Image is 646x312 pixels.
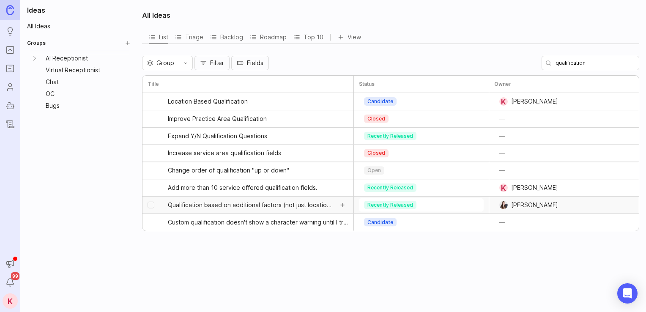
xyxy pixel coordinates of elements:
[494,96,563,107] button: K[PERSON_NAME]
[156,58,174,68] span: Group
[3,275,18,290] button: Notifications
[499,132,505,140] span: —
[168,145,348,161] a: Increase service area qualification fields
[367,115,385,122] p: closed
[367,150,385,156] p: closed
[359,129,484,143] div: toggle menu
[367,219,393,226] p: candidate
[359,216,484,229] div: toggle menu
[175,30,203,44] a: Triage
[359,81,375,88] h3: Status
[148,202,154,208] input: select post
[168,166,289,175] span: Change order of qualification "up or down"
[168,214,348,231] a: Custom qualification doesn't show a character warning until I try to save.
[27,52,42,64] button: AI Receptionist expand
[494,113,510,125] button: —
[210,59,224,67] span: Filter
[24,20,134,32] a: All Ideas
[359,181,484,194] div: toggle menu
[42,76,122,88] a: Chat
[3,79,18,95] a: Users
[337,30,361,44] button: View
[168,93,348,110] a: Location Based Qualification
[499,115,505,123] span: —
[494,182,563,194] button: K[PERSON_NAME]
[168,132,267,140] span: Expand Y/N Qualification Questions
[210,30,243,44] a: Backlog
[511,97,558,106] span: [PERSON_NAME]
[542,56,639,70] input: Search...
[3,256,18,271] button: Announcements
[42,52,122,64] a: AI Receptionist
[168,183,318,192] span: Add more than 10 service offered qualification fields.
[359,112,484,126] div: toggle menu
[168,201,333,209] span: Qualification based on additional factors (not just location/service)
[42,88,122,100] a: OC
[3,117,18,132] a: Changelog
[359,95,484,108] div: toggle menu
[359,198,484,212] div: toggle menu
[168,162,348,179] a: Change order of qualification "up or down"
[42,64,122,76] a: Virtual Receptionist
[617,283,638,304] div: Open Intercom Messenger
[168,218,348,227] span: Custom qualification doesn't show a character warning until I try to save.
[250,30,287,44] a: Roadmap
[168,179,348,196] a: Add more than 10 service offered qualification fields.
[293,30,323,44] a: Top 10
[494,164,510,176] button: —
[494,130,510,142] button: —
[168,197,333,213] a: Qualification based on additional factors (not just location/service)
[337,199,348,211] button: Add sub-idea
[499,201,508,209] img: Kelsey Fisher
[499,166,505,175] span: —
[122,37,134,49] button: Create Group
[494,199,563,211] button: Kelsey Fisher[PERSON_NAME]
[142,56,193,70] div: toggle menu
[367,202,413,208] p: recently released
[494,81,511,88] h3: Owner
[367,98,393,105] p: candidate
[3,61,18,76] a: Roadmaps
[24,5,134,15] h1: Ideas
[367,167,381,174] p: open
[11,272,19,280] span: 99
[494,147,510,159] button: —
[499,183,508,192] div: K
[359,146,484,160] div: toggle menu
[494,216,510,228] button: —
[142,10,170,20] h2: All Ideas
[499,149,505,157] span: —
[3,293,18,309] button: K
[27,40,46,47] h2: Groups
[149,30,168,44] button: List
[359,164,484,177] div: toggle menu
[42,100,122,112] a: Bugs
[511,201,558,209] span: [PERSON_NAME]
[499,218,505,227] span: —
[194,56,230,70] button: Filter
[148,81,159,88] h3: Title
[367,133,413,140] p: recently released
[3,98,18,113] a: Autopilot
[168,149,281,157] span: Increase service area qualification fields
[367,184,413,191] p: recently released
[168,110,348,127] a: Improve Practice Area Qualification
[179,60,192,66] svg: toggle icon
[3,42,18,57] a: Portal
[231,56,269,70] button: Fields
[247,59,263,67] span: Fields
[6,5,14,15] img: Canny Home
[3,24,18,39] a: Ideas
[499,97,508,106] div: K
[168,97,248,106] span: Location Based Qualification
[168,115,267,123] span: Improve Practice Area Qualification
[168,128,348,145] a: Expand Y/N Qualification Questions
[511,183,558,192] span: [PERSON_NAME]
